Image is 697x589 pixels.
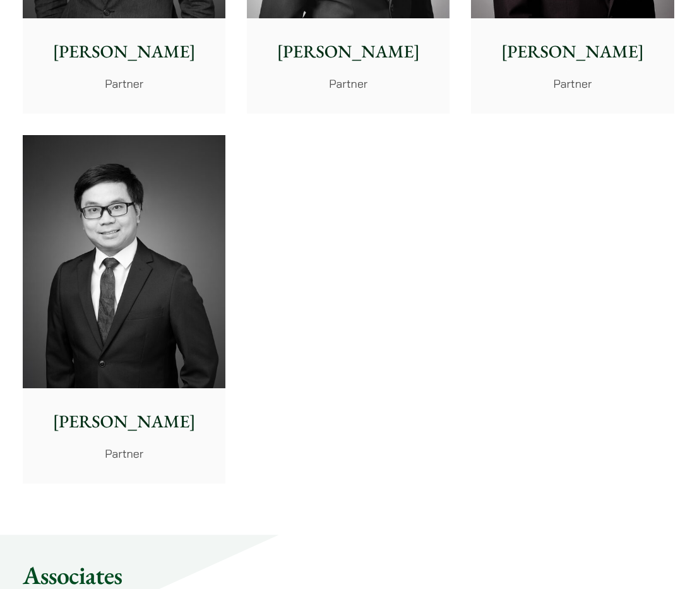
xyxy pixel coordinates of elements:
p: [PERSON_NAME] [481,39,664,65]
p: Partner [33,75,215,92]
p: Partner [33,445,215,462]
p: Partner [257,75,439,92]
p: [PERSON_NAME] [257,39,439,65]
p: [PERSON_NAME] [33,39,215,65]
p: [PERSON_NAME] [33,408,215,435]
p: Partner [481,75,664,92]
a: [PERSON_NAME] Partner [23,135,225,484]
